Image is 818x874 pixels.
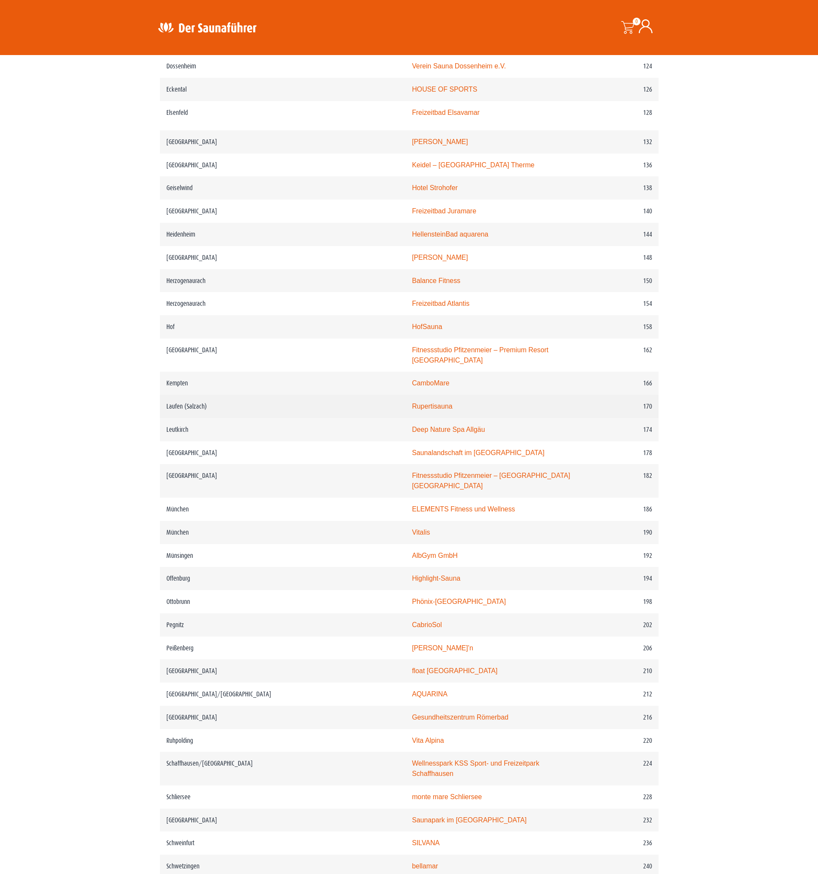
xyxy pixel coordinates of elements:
td: Laufen (Salzach) [160,395,406,418]
a: Vitalis [412,529,430,536]
td: 194 [580,567,659,590]
td: 182 [580,464,659,498]
td: 232 [580,809,659,832]
a: Freizeitbad Juramare [412,207,476,215]
a: ELEMENTS Fitness und Wellness [412,505,515,513]
a: AlbGym GmbH [412,552,457,559]
td: [GEOGRAPHIC_DATA] [160,154,406,177]
a: monte mare Schliersee [412,793,482,800]
td: 124 [580,55,659,78]
td: Eckental [160,78,406,101]
a: Keidel – [GEOGRAPHIC_DATA] Therme [412,161,534,169]
a: Fitnessstudio Pfitzenmeier – [GEOGRAPHIC_DATA] [GEOGRAPHIC_DATA] [412,472,570,489]
td: Herzogenaurach [160,292,406,315]
a: Vita Alpina [412,737,444,744]
td: 202 [580,613,659,637]
td: 174 [580,418,659,441]
td: 166 [580,372,659,395]
a: [PERSON_NAME] [412,138,468,145]
a: Gesundheitszentrum Römerbad [412,714,508,721]
td: [GEOGRAPHIC_DATA]/[GEOGRAPHIC_DATA] [160,683,406,706]
a: Phönix-[GEOGRAPHIC_DATA] [412,598,506,605]
td: 138 [580,176,659,200]
td: 224 [580,752,659,785]
a: Balance Fitness [412,277,460,284]
td: 132 [580,130,659,154]
td: München [160,498,406,521]
td: 126 [580,78,659,101]
a: Freizeitbad Atlantis [412,300,469,307]
td: [GEOGRAPHIC_DATA] [160,706,406,729]
td: [GEOGRAPHIC_DATA] [160,246,406,269]
a: Freizeitbad Elsavamar [412,109,479,116]
a: HofSauna [412,323,442,330]
td: [GEOGRAPHIC_DATA] [160,200,406,223]
td: München [160,521,406,544]
a: HellensteinBad aquarena [412,231,488,238]
td: 192 [580,544,659,567]
td: Elsenfeld [160,101,406,130]
td: [GEOGRAPHIC_DATA] [160,464,406,498]
td: 178 [580,441,659,465]
a: Saunapark im [GEOGRAPHIC_DATA] [412,816,527,824]
td: 228 [580,785,659,809]
td: 210 [580,659,659,683]
a: CamboMare [412,379,449,387]
td: Schweinfurt [160,831,406,855]
td: Leutkirch [160,418,406,441]
td: 170 [580,395,659,418]
a: [PERSON_NAME] [412,254,468,261]
a: Hotel Strohofer [412,184,457,191]
td: Peißenberg [160,637,406,660]
td: [GEOGRAPHIC_DATA] [160,441,406,465]
td: 198 [580,590,659,613]
td: 128 [580,101,659,130]
a: HOUSE OF SPORTS [412,86,477,93]
a: Verein Sauna Dossenheim e.V. [412,62,506,70]
td: Heidenheim [160,223,406,246]
td: 140 [580,200,659,223]
td: 148 [580,246,659,269]
a: Rupertisauna [412,403,452,410]
a: Deep Nature Spa Allgäu [412,426,485,433]
td: 158 [580,315,659,339]
a: SILVANA [412,839,440,846]
a: CabrioSol [412,621,442,628]
td: Schliersee [160,785,406,809]
span: 0 [633,18,640,25]
td: Kempten [160,372,406,395]
td: 150 [580,269,659,292]
td: Ruhpolding [160,729,406,752]
td: 154 [580,292,659,315]
a: bellamar [412,862,438,870]
a: Fitnessstudio Pfitzenmeier – Premium Resort [GEOGRAPHIC_DATA] [412,346,548,364]
td: [GEOGRAPHIC_DATA] [160,339,406,372]
td: 144 [580,223,659,246]
a: Highlight-Sauna [412,575,460,582]
td: Münsingen [160,544,406,567]
td: 236 [580,831,659,855]
a: float [GEOGRAPHIC_DATA] [412,667,497,674]
td: 162 [580,339,659,372]
td: Herzogenaurach [160,269,406,292]
td: Pegnitz [160,613,406,637]
a: [PERSON_NAME]’n [412,644,473,652]
td: 186 [580,498,659,521]
td: 216 [580,706,659,729]
td: Hof [160,315,406,339]
td: Dossenheim [160,55,406,78]
td: [GEOGRAPHIC_DATA] [160,659,406,683]
a: Saunalandschaft im [GEOGRAPHIC_DATA] [412,449,544,456]
a: Wellnesspark KSS Sport- und Freizeitpark Schaffhausen [412,760,539,777]
td: Offenburg [160,567,406,590]
td: 212 [580,683,659,706]
td: Ottobrunn [160,590,406,613]
td: Schaffhausen/[GEOGRAPHIC_DATA] [160,752,406,785]
td: 206 [580,637,659,660]
a: AQUARINA [412,690,447,698]
td: 190 [580,521,659,544]
td: 136 [580,154,659,177]
td: [GEOGRAPHIC_DATA] [160,130,406,154]
td: 220 [580,729,659,752]
td: [GEOGRAPHIC_DATA] [160,809,406,832]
